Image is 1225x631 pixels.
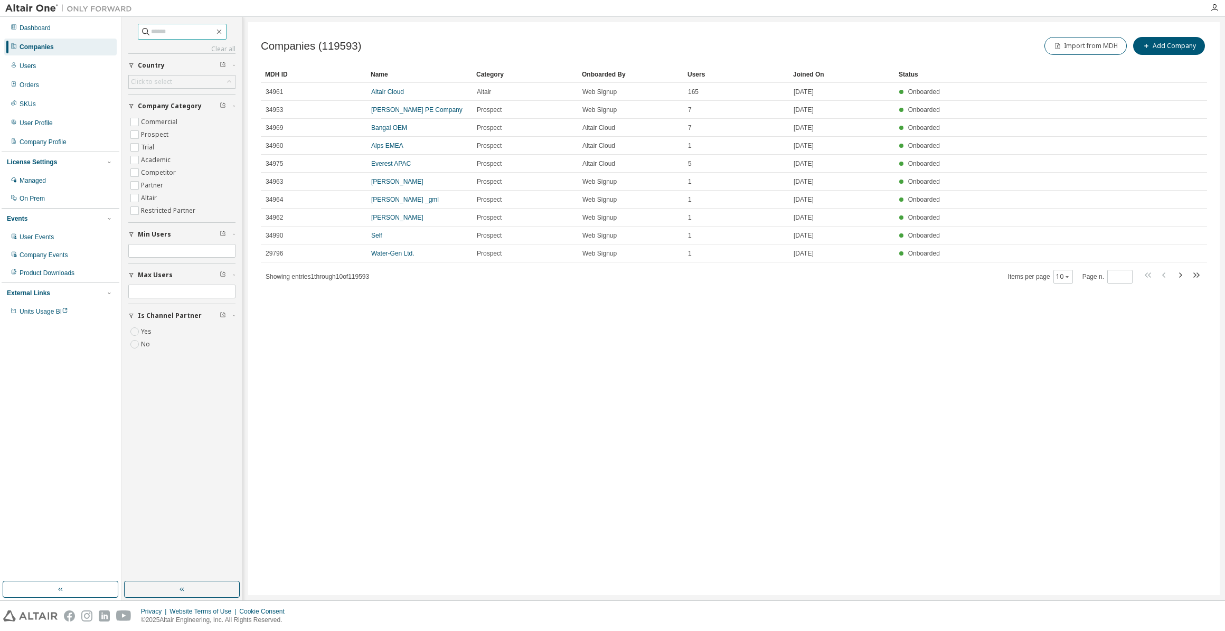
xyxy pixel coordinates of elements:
[582,231,617,240] span: Web Signup
[220,230,226,239] span: Clear filter
[899,66,1144,83] div: Status
[908,178,940,185] span: Onboarded
[20,233,54,241] div: User Events
[688,249,692,258] span: 1
[477,231,502,240] span: Prospect
[128,95,235,118] button: Company Category
[794,249,814,258] span: [DATE]
[476,66,573,83] div: Category
[128,263,235,287] button: Max Users
[371,178,423,185] a: [PERSON_NAME]
[794,142,814,150] span: [DATE]
[582,159,615,168] span: Altair Cloud
[794,231,814,240] span: [DATE]
[582,106,617,114] span: Web Signup
[794,106,814,114] span: [DATE]
[141,607,169,616] div: Privacy
[371,124,407,131] a: Bangal OEM
[138,271,173,279] span: Max Users
[582,177,617,186] span: Web Signup
[688,159,692,168] span: 5
[908,106,940,114] span: Onboarded
[794,177,814,186] span: [DATE]
[20,269,74,277] div: Product Downloads
[908,160,940,167] span: Onboarded
[266,273,369,280] span: Showing entries 1 through 10 of 119593
[7,158,57,166] div: License Settings
[20,251,68,259] div: Company Events
[582,124,615,132] span: Altair Cloud
[141,192,159,204] label: Altair
[128,223,235,246] button: Min Users
[131,78,172,86] div: Click to select
[141,325,154,338] label: Yes
[141,154,173,166] label: Academic
[477,142,502,150] span: Prospect
[687,66,785,83] div: Users
[141,166,178,179] label: Competitor
[794,124,814,132] span: [DATE]
[7,289,50,297] div: External Links
[371,66,468,83] div: Name
[477,195,502,204] span: Prospect
[20,24,51,32] div: Dashboard
[266,177,283,186] span: 34963
[908,142,940,149] span: Onboarded
[794,195,814,204] span: [DATE]
[266,124,283,132] span: 34969
[20,100,36,108] div: SKUs
[793,66,890,83] div: Joined On
[266,195,283,204] span: 34964
[688,124,692,132] span: 7
[169,607,239,616] div: Website Terms of Use
[1044,37,1127,55] button: Import from MDH
[261,40,361,52] span: Companies (119593)
[477,177,502,186] span: Prospect
[688,195,692,204] span: 1
[371,142,403,149] a: Alps EMEA
[7,214,27,223] div: Events
[128,304,235,327] button: Is Channel Partner
[908,214,940,221] span: Onboarded
[141,616,291,625] p: © 2025 Altair Engineering, Inc. All Rights Reserved.
[477,213,502,222] span: Prospect
[138,61,165,70] span: Country
[266,213,283,222] span: 34962
[582,88,617,96] span: Web Signup
[20,119,53,127] div: User Profile
[141,141,156,154] label: Trial
[688,231,692,240] span: 1
[129,76,235,88] div: Click to select
[116,610,131,621] img: youtube.svg
[1133,37,1205,55] button: Add Company
[371,106,463,114] a: [PERSON_NAME] PE Company
[371,196,439,203] a: [PERSON_NAME] _gml
[371,232,382,239] a: Self
[794,88,814,96] span: [DATE]
[794,213,814,222] span: [DATE]
[371,214,423,221] a: [PERSON_NAME]
[371,88,404,96] a: Altair Cloud
[908,124,940,131] span: Onboarded
[141,338,152,351] label: No
[128,45,235,53] a: Clear all
[582,249,617,258] span: Web Signup
[908,196,940,203] span: Onboarded
[371,250,414,257] a: Water-Gen Ltd.
[81,610,92,621] img: instagram.svg
[20,176,46,185] div: Managed
[141,179,165,192] label: Partner
[239,607,290,616] div: Cookie Consent
[138,230,171,239] span: Min Users
[20,194,45,203] div: On Prem
[582,195,617,204] span: Web Signup
[688,142,692,150] span: 1
[582,142,615,150] span: Altair Cloud
[138,102,202,110] span: Company Category
[477,106,502,114] span: Prospect
[220,271,226,279] span: Clear filter
[64,610,75,621] img: facebook.svg
[20,81,39,89] div: Orders
[477,159,502,168] span: Prospect
[99,610,110,621] img: linkedin.svg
